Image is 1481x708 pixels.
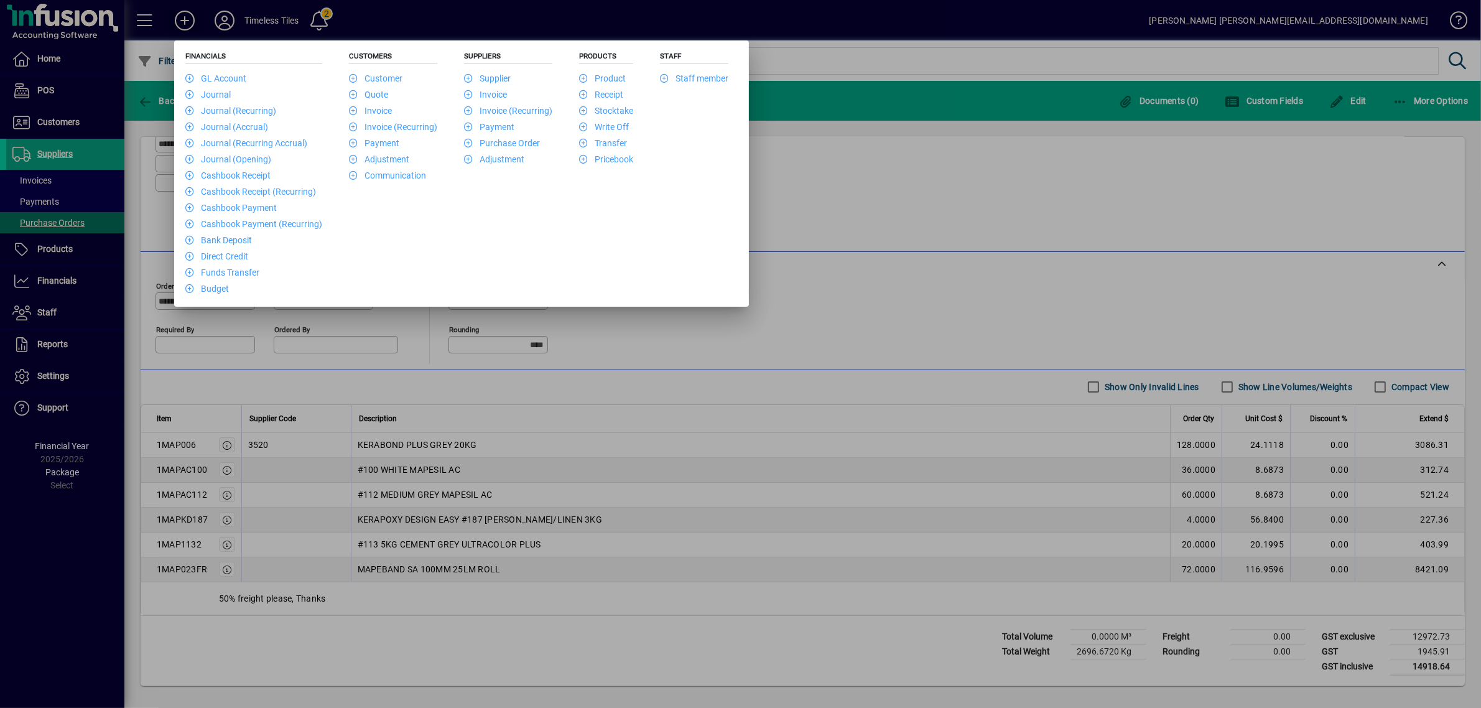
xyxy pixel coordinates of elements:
h5: Staff [660,52,728,64]
a: Receipt [579,90,623,100]
a: Invoice [349,106,392,116]
a: Pricebook [579,154,633,164]
a: Cashbook Receipt [185,170,271,180]
a: Write Off [579,122,629,132]
a: Funds Transfer [185,268,259,277]
a: Product [579,73,626,83]
a: Customer [349,73,402,83]
a: Supplier [464,73,511,83]
a: Communication [349,170,426,180]
a: Quote [349,90,388,100]
a: Direct Credit [185,251,248,261]
a: Stocktake [579,106,633,116]
a: Payment [349,138,399,148]
a: Adjustment [349,154,409,164]
a: Adjustment [464,154,524,164]
a: Purchase Order [464,138,540,148]
a: Budget [185,284,229,294]
h5: Suppliers [464,52,552,64]
h5: Products [579,52,633,64]
a: Invoice [464,90,507,100]
a: Invoice (Recurring) [464,106,552,116]
a: Staff member [660,73,728,83]
a: Journal (Accrual) [185,122,268,132]
a: Journal [185,90,231,100]
h5: Customers [349,52,437,64]
a: Cashbook Payment [185,203,277,213]
a: Journal (Recurring) [185,106,276,116]
a: Bank Deposit [185,235,252,245]
a: Cashbook Receipt (Recurring) [185,187,316,197]
a: Payment [464,122,514,132]
a: Invoice (Recurring) [349,122,437,132]
a: Journal (Recurring Accrual) [185,138,307,148]
a: GL Account [185,73,246,83]
a: Transfer [579,138,627,148]
a: Cashbook Payment (Recurring) [185,219,322,229]
h5: Financials [185,52,322,64]
a: Journal (Opening) [185,154,271,164]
